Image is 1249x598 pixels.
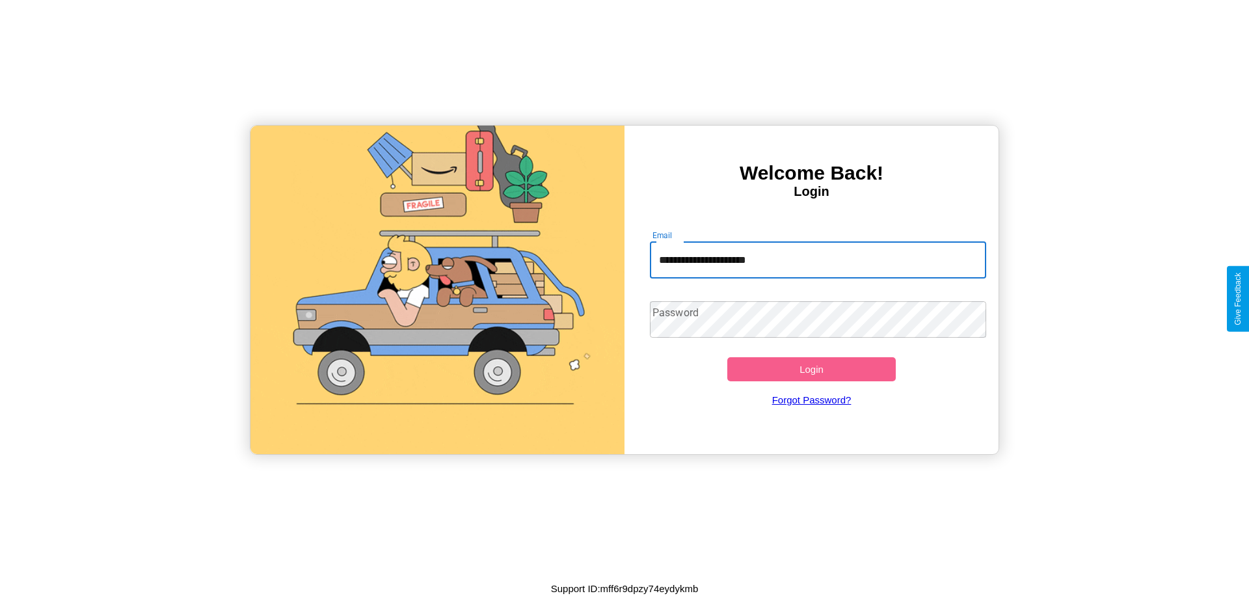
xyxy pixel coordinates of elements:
[727,357,896,381] button: Login
[652,230,673,241] label: Email
[624,184,999,199] h4: Login
[624,162,999,184] h3: Welcome Back!
[250,126,624,454] img: gif
[551,580,699,597] p: Support ID: mff6r9dpzy74eydykmb
[643,381,980,418] a: Forgot Password?
[1233,273,1242,325] div: Give Feedback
